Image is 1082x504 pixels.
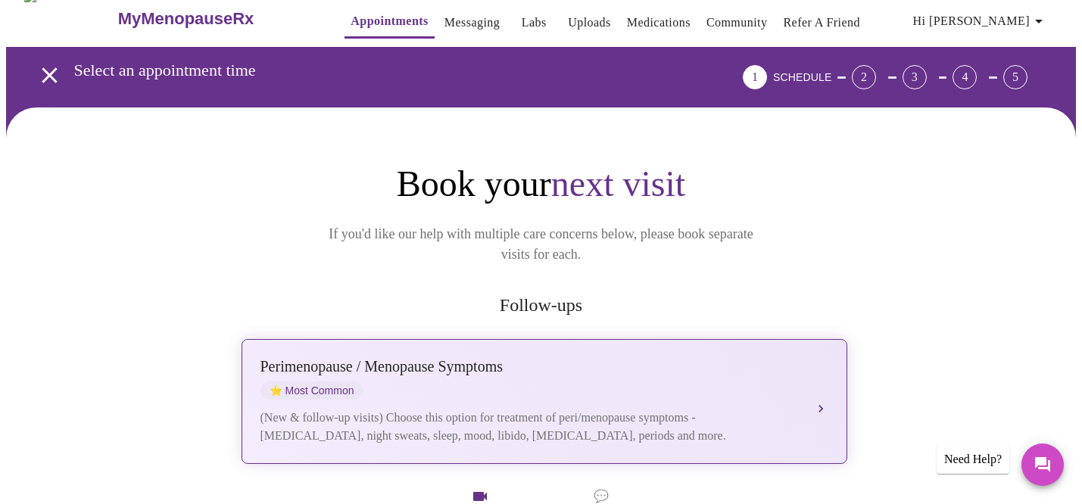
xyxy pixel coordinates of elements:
button: Messages [1021,443,1064,486]
h3: MyMenopauseRx [118,9,254,29]
a: Medications [627,12,691,33]
h2: Follow-ups [239,295,844,316]
h3: Select an appointment time [74,61,659,80]
div: 5 [1003,65,1027,89]
div: 2 [852,65,876,89]
a: Refer a Friend [783,12,860,33]
button: open drawer [27,53,72,98]
button: Hi [PERSON_NAME] [907,6,1054,36]
a: Community [706,12,768,33]
div: 3 [903,65,927,89]
button: Uploads [562,8,617,38]
a: Labs [522,12,547,33]
div: Need Help? [937,445,1009,474]
div: Perimenopause / Menopause Symptoms [260,358,798,375]
button: Labs [510,8,558,38]
span: SCHEDULE [773,71,831,83]
div: 1 [743,65,767,89]
span: star [270,384,282,397]
button: Messaging [438,8,506,38]
h1: Book your [239,162,844,206]
button: Medications [621,8,697,38]
div: 4 [953,65,977,89]
button: Refer a Friend [777,8,866,38]
button: Appointments [345,6,434,39]
span: next visit [551,163,685,204]
button: Perimenopause / Menopause SymptomsstarMost Common(New & follow-up visits) Choose this option for ... [242,339,847,464]
div: (New & follow-up visits) Choose this option for treatment of peri/menopause symptoms - [MEDICAL_D... [260,409,798,445]
span: Hi [PERSON_NAME] [913,11,1048,32]
a: Messaging [444,12,500,33]
a: Uploads [568,12,611,33]
span: Most Common [260,381,363,400]
button: Community [700,8,774,38]
a: Appointments [351,11,428,32]
p: If you'd like our help with multiple care concerns below, please book separate visits for each. [308,224,775,265]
